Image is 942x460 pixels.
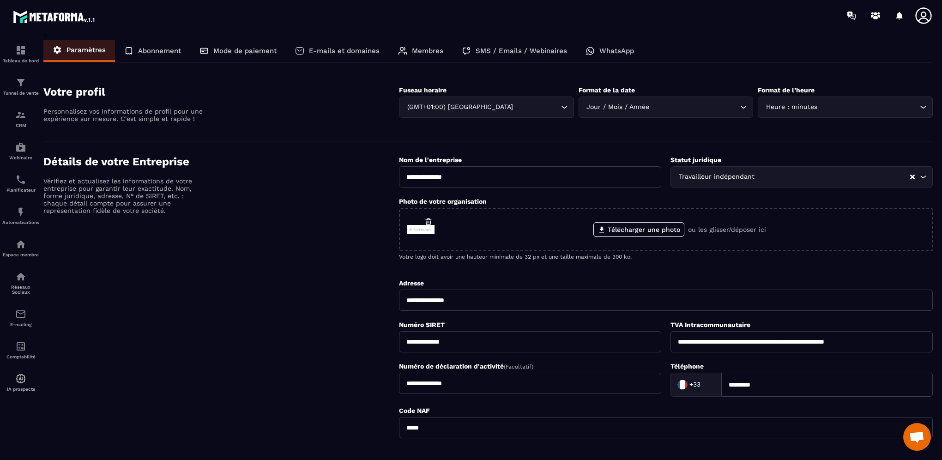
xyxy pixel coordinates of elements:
[2,264,39,302] a: social-networksocial-networkRéseaux Sociaux
[2,354,39,359] p: Comptabilité
[399,97,574,118] div: Search for option
[15,142,26,153] img: automations
[688,226,766,233] p: ou les glisser/déposer ici
[213,47,277,55] p: Mode de paiement
[2,387,39,392] p: IA prospects
[2,91,39,96] p: Tunnel de vente
[2,334,39,366] a: accountantaccountantComptabilité
[43,85,399,98] h4: Votre profil
[2,167,39,200] a: schedulerschedulerPlanificateur
[585,102,652,112] span: Jour / Mois / Année
[599,47,634,55] p: WhatsApp
[702,378,712,392] input: Search for option
[670,373,721,397] div: Search for option
[670,156,721,163] label: Statut juridique
[2,123,39,128] p: CRM
[670,166,933,188] div: Search for option
[2,220,39,225] p: Automatisations
[138,47,181,55] p: Abonnement
[15,341,26,352] img: accountant
[399,254,933,260] p: Votre logo doit avoir une hauteur minimale de 32 px et une taille maximale de 300 ko.
[399,198,487,205] label: Photo de votre organisation
[309,47,380,55] p: E-mails et domaines
[2,103,39,135] a: formationformationCRM
[15,109,26,121] img: formation
[2,302,39,334] a: emailemailE-mailing
[2,38,39,70] a: formationformationTableau de bord
[476,47,567,55] p: SMS / Emails / Webinaires
[2,58,39,63] p: Tableau de bord
[15,206,26,218] img: automations
[399,321,445,328] label: Numéro SIRET
[758,86,815,94] label: Format de l’heure
[515,102,559,112] input: Search for option
[593,222,684,237] label: Télécharger une photo
[764,102,819,112] span: Heure : minutes
[910,174,915,181] button: Clear Selected
[15,271,26,282] img: social-network
[758,97,933,118] div: Search for option
[43,155,399,168] h4: Détails de votre Entreprise
[504,363,533,370] span: (Facultatif)
[670,363,704,370] label: Téléphone
[15,309,26,320] img: email
[689,380,700,389] span: +33
[2,155,39,160] p: Webinaire
[2,188,39,193] p: Planificateur
[2,284,39,295] p: Réseaux Sociaux
[2,135,39,167] a: automationsautomationsWebinaire
[15,45,26,56] img: formation
[13,8,96,25] img: logo
[15,77,26,88] img: formation
[43,177,205,214] p: Vérifiez et actualisez les informations de votre entreprise pour garantir leur exactitude. Nom, f...
[819,102,918,112] input: Search for option
[670,321,750,328] label: TVA Intracommunautaire
[676,172,756,182] span: Travailleur indépendant
[412,47,443,55] p: Membres
[399,407,430,414] label: Code NAF
[579,97,754,118] div: Search for option
[2,70,39,103] a: formationformationTunnel de vente
[15,239,26,250] img: automations
[15,373,26,384] img: automations
[756,172,909,182] input: Search for option
[2,322,39,327] p: E-mailing
[579,86,635,94] label: Format de la date
[405,102,515,112] span: (GMT+01:00) [GEOGRAPHIC_DATA]
[903,423,931,451] a: Ouvrir le chat
[399,279,424,287] label: Adresse
[2,252,39,257] p: Espace membre
[399,86,447,94] label: Fuseau horaire
[2,232,39,264] a: automationsautomationsEspace membre
[673,375,692,394] img: Country Flag
[399,156,462,163] label: Nom de l'entreprise
[43,108,205,122] p: Personnalisez vos informations de profil pour une expérience sur mesure. C'est simple et rapide !
[66,46,106,54] p: Paramètres
[2,200,39,232] a: automationsautomationsAutomatisations
[399,363,533,370] label: Numéro de déclaration d'activité
[652,102,738,112] input: Search for option
[15,174,26,185] img: scheduler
